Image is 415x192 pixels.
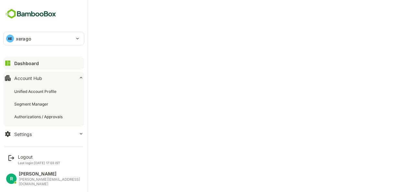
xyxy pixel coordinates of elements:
[3,128,84,141] button: Settings
[14,101,50,107] div: Segment Manager
[14,61,39,66] div: Dashboard
[6,35,14,42] div: XE
[14,131,32,137] div: Settings
[4,32,84,45] div: XExerago
[14,89,58,94] div: Unified Account Profile
[14,75,42,81] div: Account Hub
[16,35,31,42] p: xerago
[18,154,60,160] div: Logout
[18,161,60,165] p: Last login: [DATE] 17:03 IST
[19,177,81,186] div: [PERSON_NAME][EMAIL_ADDRESS][DOMAIN_NAME]
[3,72,84,85] button: Account Hub
[3,57,84,70] button: Dashboard
[19,171,81,177] div: [PERSON_NAME]
[6,174,17,184] div: R
[3,8,58,20] img: BambooboxFullLogoMark.5f36c76dfaba33ec1ec1367b70bb1252.svg
[14,114,64,119] div: Authorizations / Approvals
